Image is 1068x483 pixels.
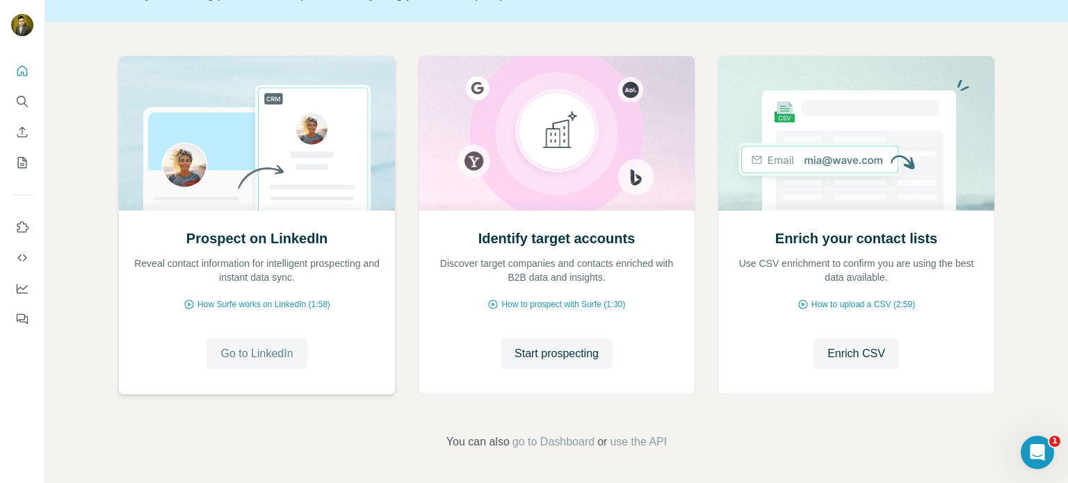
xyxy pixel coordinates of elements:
[515,345,599,362] span: Start prospecting
[11,245,33,270] button: Use Surfe API
[1049,436,1060,447] span: 1
[814,338,899,369] button: Enrich CSV
[11,120,33,145] button: Enrich CSV
[197,298,330,311] span: How Surfe works on LinkedIn (1:58)
[220,345,293,362] span: Go to LinkedIn
[1021,436,1054,469] iframe: Intercom live chat
[11,306,33,331] button: Feedback
[11,58,33,83] button: Quick start
[446,434,510,450] span: You can also
[11,276,33,301] button: Dashboard
[597,434,607,450] span: or
[207,338,307,369] button: Go to LinkedIn
[186,229,327,248] h2: Prospect on LinkedIn
[501,338,613,369] button: Start prospecting
[11,150,33,175] button: My lists
[512,434,594,450] button: go to Dashboard
[610,434,667,450] button: use the API
[827,345,885,362] span: Enrich CSV
[11,14,33,36] img: Avatar
[133,256,381,284] p: Reveal contact information for intelligent prospecting and instant data sync.
[118,56,396,211] img: Prospect on LinkedIn
[732,256,980,284] p: Use CSV enrichment to confirm you are using the best data available.
[11,89,33,114] button: Search
[718,56,995,211] img: Enrich your contact lists
[501,298,625,311] span: How to prospect with Surfe (1:30)
[432,256,681,284] p: Discover target companies and contacts enriched with B2B data and insights.
[418,56,695,211] img: Identify target accounts
[775,229,937,248] h2: Enrich your contact lists
[11,215,33,240] button: Use Surfe on LinkedIn
[478,229,636,248] h2: Identify target accounts
[811,298,915,311] span: How to upload a CSV (2:59)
